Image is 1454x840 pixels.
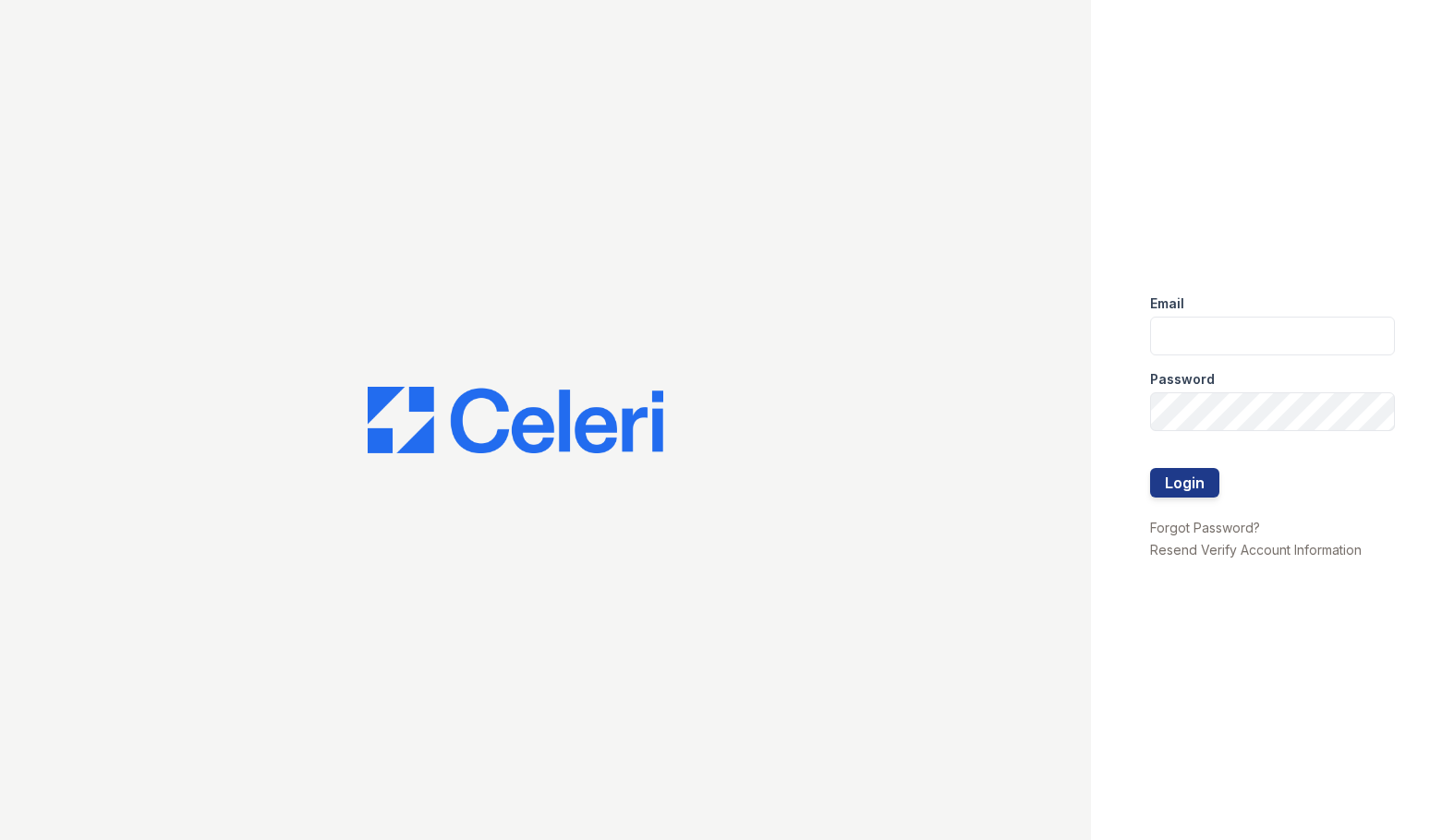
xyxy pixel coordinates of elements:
label: Password [1150,370,1215,389]
a: Forgot Password? [1150,520,1260,535]
button: Login [1150,468,1219,498]
a: Resend Verify Account Information [1150,542,1362,558]
label: Email [1150,294,1184,313]
img: CE_Logo_Blue-a8612792a0a2168367f1c8372b55b34899dd931a85d93a1a3d3e32e68fde9ad4.png [368,387,663,453]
